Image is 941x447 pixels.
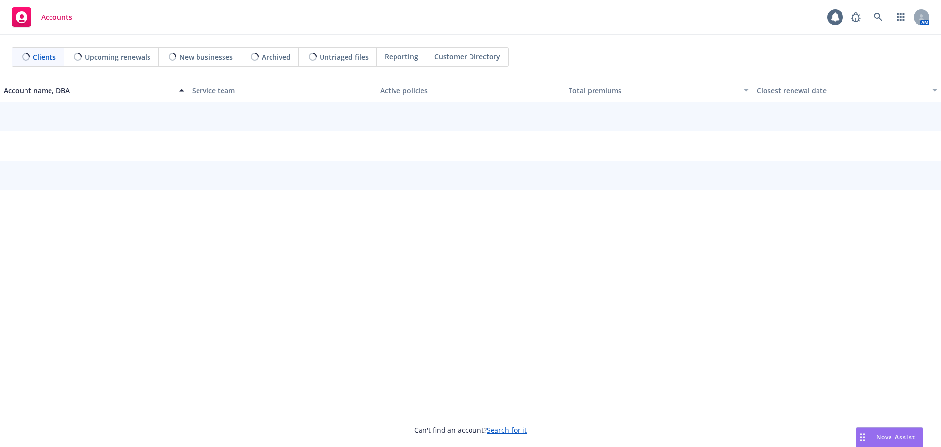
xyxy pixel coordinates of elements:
span: Reporting [385,52,418,62]
span: Accounts [41,13,72,21]
a: Switch app [891,7,911,27]
span: Clients [33,52,56,62]
a: Report a Bug [846,7,866,27]
a: Accounts [8,3,76,31]
a: Search [868,7,888,27]
button: Closest renewal date [753,79,941,102]
span: Archived [262,52,291,62]
button: Nova Assist [856,427,923,447]
button: Service team [188,79,376,102]
span: Can't find an account? [414,425,527,435]
span: Upcoming renewals [85,52,150,62]
div: Closest renewal date [757,85,926,96]
a: Search for it [487,425,527,435]
div: Active policies [380,85,561,96]
span: Nova Assist [876,433,915,441]
span: Customer Directory [434,52,500,62]
div: Drag to move [856,428,868,447]
span: New businesses [179,52,233,62]
div: Total premiums [569,85,738,96]
button: Active policies [376,79,565,102]
span: Untriaged files [320,52,369,62]
div: Account name, DBA [4,85,173,96]
div: Service team [192,85,372,96]
button: Total premiums [565,79,753,102]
